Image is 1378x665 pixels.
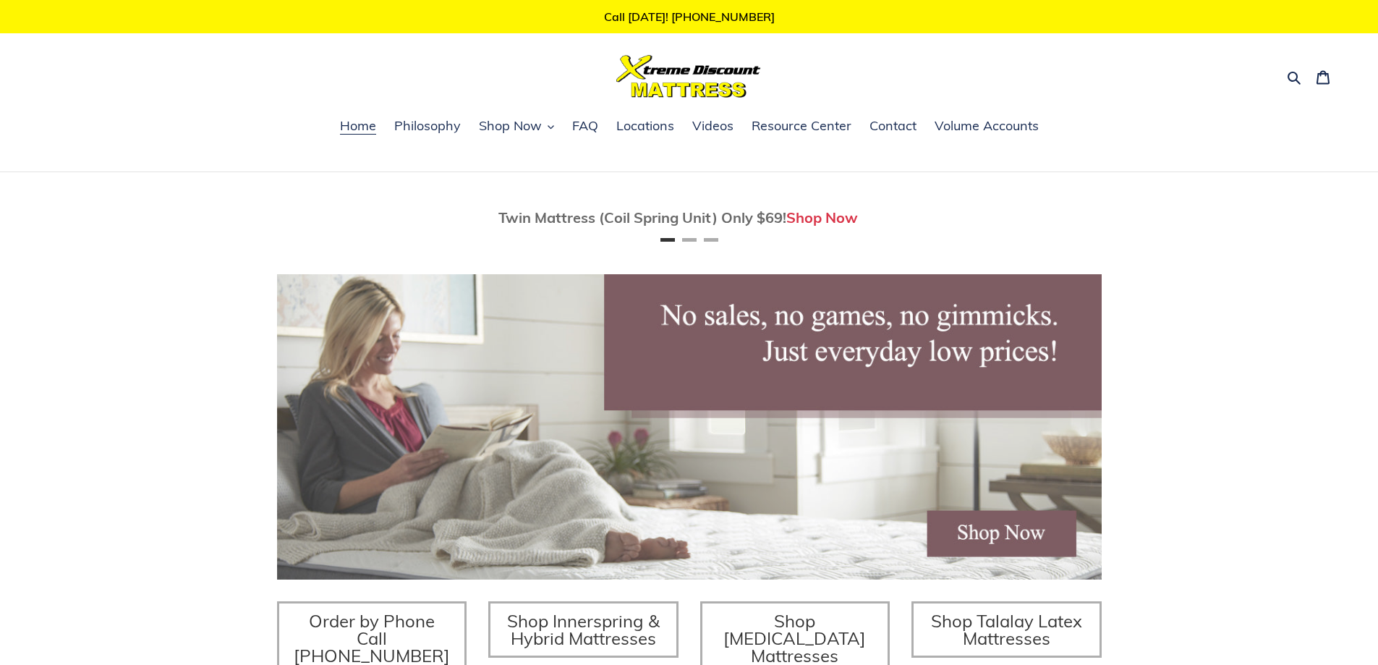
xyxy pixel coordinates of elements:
span: Contact [869,117,916,135]
a: Volume Accounts [927,116,1046,137]
span: Shop Now [479,117,542,135]
a: Shop Now [786,208,858,226]
a: FAQ [565,116,605,137]
a: Philosophy [387,116,468,137]
span: Shop Talalay Latex Mattresses [931,610,1082,649]
span: FAQ [572,117,598,135]
button: Page 3 [704,238,718,242]
span: Twin Mattress (Coil Spring Unit) Only $69! [498,208,786,226]
button: Page 2 [682,238,697,242]
button: Shop Now [472,116,561,137]
button: Page 1 [660,238,675,242]
span: Resource Center [752,117,851,135]
span: Philosophy [394,117,461,135]
a: Shop Innerspring & Hybrid Mattresses [488,601,679,658]
span: Shop Innerspring & Hybrid Mattresses [507,610,660,649]
span: Volume Accounts [935,117,1039,135]
a: Home [333,116,383,137]
span: Locations [616,117,674,135]
a: Shop Talalay Latex Mattresses [911,601,1102,658]
span: Videos [692,117,733,135]
span: Home [340,117,376,135]
a: Contact [862,116,924,137]
img: herobannermay2022-1652879215306_1200x.jpg [277,274,1102,580]
img: Xtreme Discount Mattress [616,55,761,98]
a: Locations [609,116,681,137]
a: Videos [685,116,741,137]
a: Resource Center [744,116,859,137]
